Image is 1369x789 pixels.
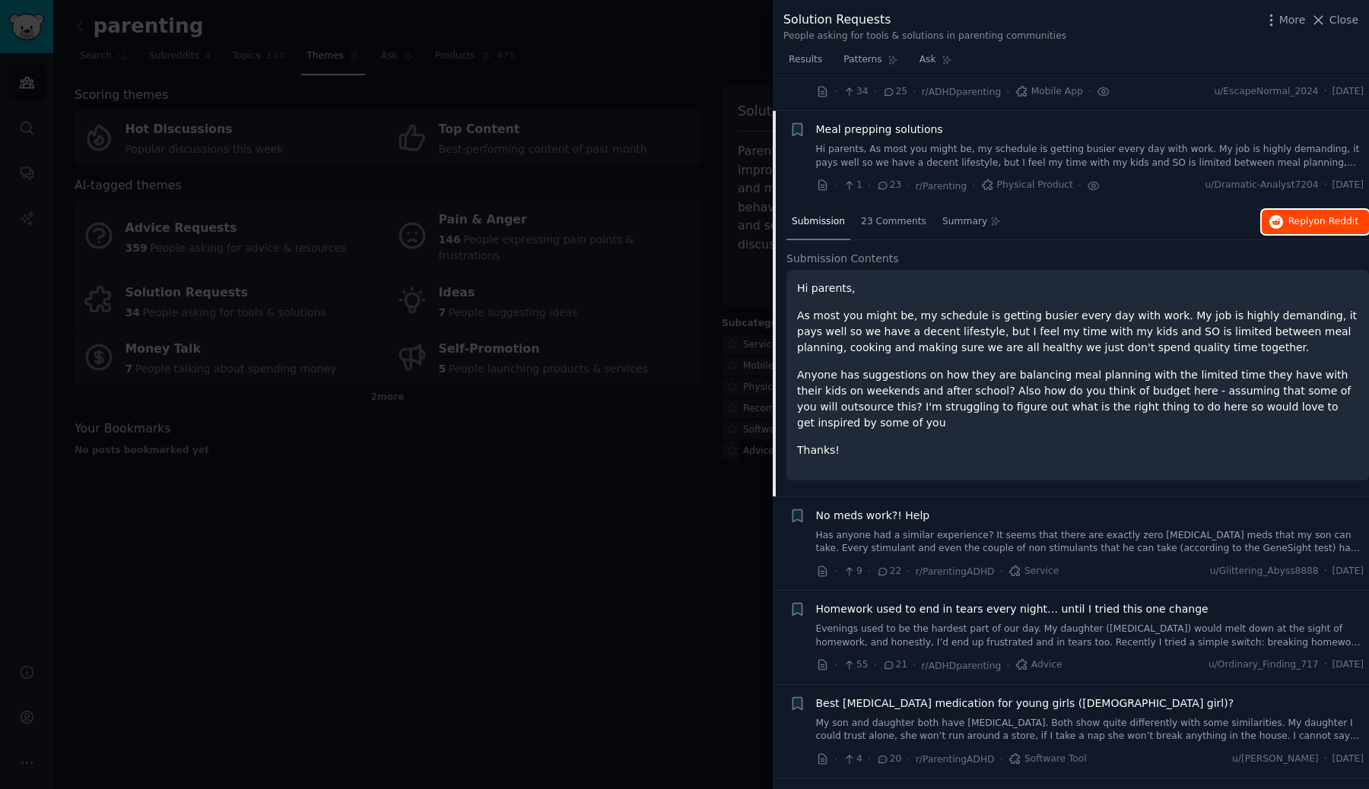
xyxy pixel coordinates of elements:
span: · [1088,84,1091,100]
a: Ask [914,48,958,79]
p: Hi parents, [797,280,1358,296]
span: Service [1008,565,1059,578]
span: Advice [1015,658,1062,672]
p: As most you might be, my schedule is getting busier every day with work. My job is highly demandi... [797,308,1358,356]
span: r/ADHDparenting [922,661,1002,671]
span: Reply [1288,215,1358,229]
span: · [1000,751,1003,767]
span: Mobile App [1015,85,1083,99]
span: u/[PERSON_NAME] [1232,753,1319,766]
span: · [1324,565,1327,578]
span: · [1324,85,1327,99]
span: [DATE] [1332,85,1364,99]
span: [DATE] [1332,565,1364,578]
span: 23 Comments [861,215,926,229]
span: More [1279,12,1306,28]
span: [DATE] [1332,658,1364,672]
div: Solution Requests [783,11,1066,30]
button: Close [1310,12,1358,28]
span: · [1006,657,1009,673]
span: · [913,84,916,100]
a: Results [783,48,827,79]
span: · [913,657,916,673]
a: My son and daughter both have [MEDICAL_DATA]. Both show quite differently with some similarities.... [816,717,1364,743]
a: Homework used to end in tears every night… until I tried this one change [816,601,1209,617]
p: Thanks! [797,442,1358,458]
button: Replyon Reddit [1262,210,1369,234]
a: Patterns [838,48,903,79]
span: · [834,751,837,767]
span: · [874,84,877,100]
span: · [907,178,910,194]
span: Ask [920,53,936,67]
span: · [1324,753,1327,766]
span: u/Dramatic-Analyst7204 [1205,179,1319,192]
span: 1 [843,179,862,192]
a: Best [MEDICAL_DATA] medication for young girls ([DEMOGRAPHIC_DATA] girl)? [816,696,1234,711]
a: Evenings used to be the hardest part of our day. My daughter ([MEDICAL_DATA]) would melt down at ... [816,623,1364,649]
span: u/Ordinary_Finding_717 [1209,658,1319,672]
span: u/EscapeNormal_2024 [1214,85,1318,99]
span: Results [789,53,822,67]
span: Physical Product [981,179,1073,192]
span: Submission [792,215,845,229]
button: More [1263,12,1306,28]
span: · [1078,178,1082,194]
span: 20 [876,753,901,766]
a: Hi parents, As most you might be, my schedule is getting busier every day with work. My job is hi... [816,143,1364,170]
span: r/ParentingADHD [916,754,995,765]
span: · [868,563,871,579]
span: Close [1329,12,1358,28]
span: u/Glittering_Abyss8888 [1210,565,1319,578]
span: [DATE] [1332,753,1364,766]
span: 34 [843,85,868,99]
span: r/ParentingADHD [916,566,995,577]
span: [DATE] [1332,179,1364,192]
span: Submission Contents [786,251,899,267]
span: · [907,563,910,579]
a: Meal prepping solutions [816,122,943,138]
span: r/Parenting [916,181,967,192]
span: · [874,657,877,673]
span: r/ADHDparenting [922,87,1002,97]
span: · [907,751,910,767]
span: · [834,563,837,579]
span: 25 [882,85,907,99]
span: Patterns [843,53,881,67]
span: 21 [882,658,907,672]
span: · [868,751,871,767]
div: People asking for tools & solutions in parenting communities [783,30,1066,43]
span: Summary [942,215,987,229]
span: · [1324,179,1327,192]
span: · [868,178,871,194]
p: Anyone has suggestions on how they are balancing meal planning with the limited time they have wi... [797,367,1358,431]
span: · [1324,658,1327,672]
span: 4 [843,753,862,766]
span: · [834,657,837,673]
span: · [834,84,837,100]
span: · [1000,563,1003,579]
a: No meds work?! Help [816,508,930,524]
span: 23 [876,179,901,192]
span: 55 [843,658,868,672]
span: 22 [876,565,901,578]
span: · [1006,84,1009,100]
span: Software Tool [1008,753,1087,766]
a: Has anyone had a similar experience? It seems that there are exactly zero [MEDICAL_DATA] meds tha... [816,529,1364,556]
span: on Reddit [1314,216,1358,227]
span: · [972,178,975,194]
span: 9 [843,565,862,578]
span: · [834,178,837,194]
